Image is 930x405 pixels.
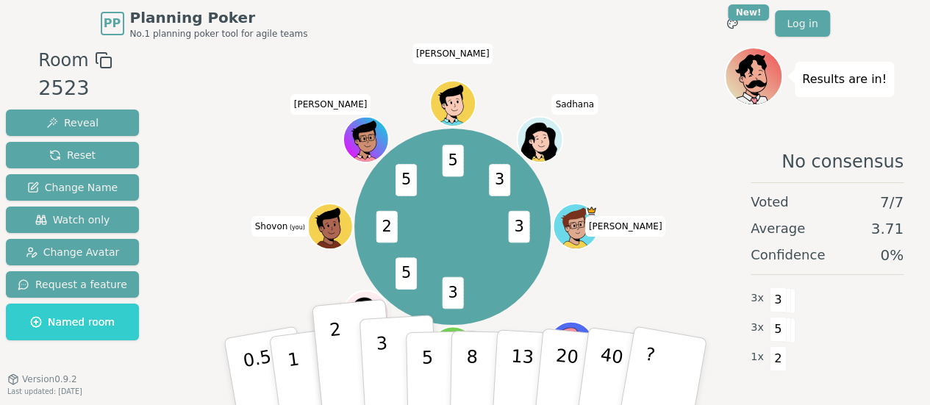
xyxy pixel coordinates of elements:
span: 1 x [751,349,764,365]
p: 2 [328,319,347,399]
span: 5 [442,145,463,177]
a: PPPlanning PokerNo.1 planning poker tool for agile teams [101,7,308,40]
span: 0 % [880,245,904,265]
span: 5 [770,317,787,342]
button: Click to change your avatar [308,205,351,248]
span: 3 [508,211,529,243]
span: Planning Poker [130,7,308,28]
span: Confidence [751,245,825,265]
button: Reset [6,142,139,168]
span: 7 / 7 [880,192,904,212]
span: Voted [751,192,789,212]
button: Change Avatar [6,239,139,265]
span: 2 [376,211,397,243]
button: Watch only [6,207,139,233]
span: 5 [396,164,417,196]
button: New! [719,10,745,37]
span: spencer is the host [585,205,596,216]
span: Reset [49,148,96,162]
div: 2523 [38,74,112,104]
span: Version 0.9.2 [22,373,77,385]
div: New! [728,4,770,21]
span: No consensus [781,150,904,173]
span: Click to change your name [551,94,598,115]
button: Request a feature [6,271,139,298]
span: Last updated: [DATE] [7,387,82,395]
span: Average [751,218,805,239]
span: Watch only [35,212,110,227]
span: Named room [30,315,115,329]
span: No.1 planning poker tool for agile teams [130,28,308,40]
span: 3.71 [870,218,904,239]
span: Reveal [46,115,99,130]
span: 3 [489,164,510,196]
span: Request a feature [18,277,127,292]
span: 2 [770,346,787,371]
button: Change Name [6,174,139,201]
span: (you) [287,224,305,231]
span: 3 [770,287,787,312]
span: Change Name [27,180,118,195]
p: Results are in! [802,69,887,90]
a: Log in [775,10,829,37]
span: 3 x [751,320,764,336]
span: PP [104,15,121,32]
button: Reveal [6,110,139,136]
span: Click to change your name [585,216,666,237]
span: Click to change your name [290,94,371,115]
span: Click to change your name [251,216,309,237]
span: 3 x [751,290,764,307]
span: Change Avatar [26,245,120,259]
span: 5 [396,257,417,290]
button: Named room [6,304,139,340]
span: Click to change your name [412,43,493,64]
span: Room [38,47,88,74]
span: 3 [442,277,463,309]
button: Version0.9.2 [7,373,77,385]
